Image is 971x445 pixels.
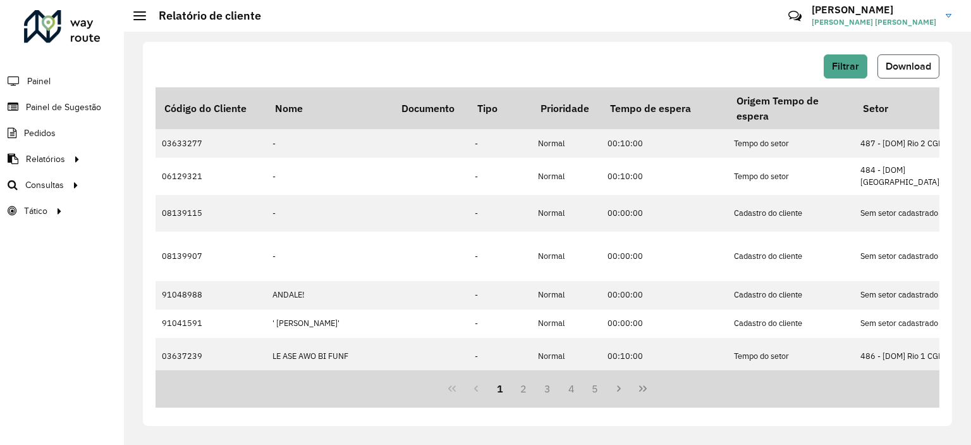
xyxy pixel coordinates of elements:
[511,377,535,401] button: 2
[488,377,512,401] button: 1
[266,281,393,310] td: ANDALE!
[812,16,936,28] span: [PERSON_NAME] [PERSON_NAME]
[781,3,809,30] a: Contato Rápido
[156,158,266,194] td: 06129321
[532,232,601,281] td: Normal
[601,232,728,281] td: 00:00:00
[728,338,854,375] td: Tempo do setor
[601,195,728,232] td: 00:00:00
[468,338,532,375] td: -
[156,195,266,232] td: 08139115
[26,101,101,114] span: Painel de Sugestão
[266,338,393,375] td: LE ASE AWO BI FUNF
[468,87,532,129] th: Tipo
[877,54,939,78] button: Download
[24,204,47,218] span: Tático
[728,232,854,281] td: Cadastro do cliente
[468,281,532,310] td: -
[156,129,266,158] td: 03633277
[156,338,266,375] td: 03637239
[886,61,931,72] span: Download
[532,87,601,129] th: Prioridade
[728,129,854,158] td: Tempo do setor
[156,310,266,338] td: 91041591
[266,87,393,129] th: Nome
[532,195,601,232] td: Normal
[266,195,393,232] td: -
[601,87,728,129] th: Tempo de espera
[468,195,532,232] td: -
[26,153,65,166] span: Relatórios
[601,310,728,338] td: 00:00:00
[25,179,64,192] span: Consultas
[24,127,56,140] span: Pedidos
[601,158,728,194] td: 00:10:00
[266,129,393,158] td: -
[532,310,601,338] td: Normal
[266,232,393,281] td: -
[266,158,393,194] td: -
[532,158,601,194] td: Normal
[393,87,468,129] th: Documento
[156,87,266,129] th: Código do Cliente
[468,232,532,281] td: -
[601,129,728,158] td: 00:10:00
[532,129,601,158] td: Normal
[468,129,532,158] td: -
[468,158,532,194] td: -
[601,281,728,310] td: 00:00:00
[601,338,728,375] td: 00:10:00
[532,281,601,310] td: Normal
[535,377,559,401] button: 3
[812,4,936,16] h3: [PERSON_NAME]
[266,310,393,338] td: ' [PERSON_NAME]'
[156,281,266,310] td: 91048988
[728,281,854,310] td: Cadastro do cliente
[832,61,859,72] span: Filtrar
[728,158,854,194] td: Tempo do setor
[728,310,854,338] td: Cadastro do cliente
[559,377,583,401] button: 4
[532,338,601,375] td: Normal
[607,377,631,401] button: Next Page
[824,54,867,78] button: Filtrar
[728,195,854,232] td: Cadastro do cliente
[728,87,854,129] th: Origem Tempo de espera
[146,9,261,23] h2: Relatório de cliente
[583,377,608,401] button: 5
[631,377,655,401] button: Last Page
[468,310,532,338] td: -
[156,232,266,281] td: 08139907
[27,75,51,88] span: Painel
